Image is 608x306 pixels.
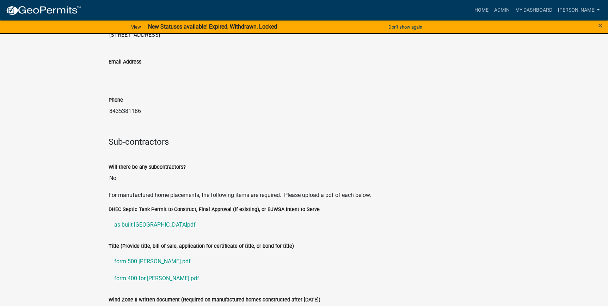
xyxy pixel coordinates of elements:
[386,21,425,33] button: Don't show again
[128,21,144,33] a: View
[109,165,186,170] label: Will there be any subcontractors?
[109,253,500,270] a: form 500 [PERSON_NAME].pdf
[109,191,500,199] p: For manufactured home placements, the following items are required. Please upload a pdf of each b...
[109,244,294,249] label: Title (Provide title, bill of sale, application for certificate of title, or bond for title)
[109,207,320,212] label: DHEC Septic Tank Permit to Construct, Final Approval (if existing), or BJWSA Intent to Serve
[471,4,491,17] a: Home
[148,23,277,30] strong: New Statuses available! Expired, Withdrawn, Locked
[109,270,500,287] a: form 400 for [PERSON_NAME].pdf
[109,298,320,302] label: Wind Zone II written document (Required on manufactured homes constructed after [DATE])
[598,21,603,30] button: Close
[512,4,555,17] a: My Dashboard
[109,60,141,65] label: Email Address
[109,216,500,233] a: as built [GEOGRAPHIC_DATA]pdf
[491,4,512,17] a: Admin
[109,137,500,147] h4: Sub-contractors
[598,20,603,30] span: ×
[555,4,602,17] a: [PERSON_NAME]
[109,98,123,103] label: Phone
